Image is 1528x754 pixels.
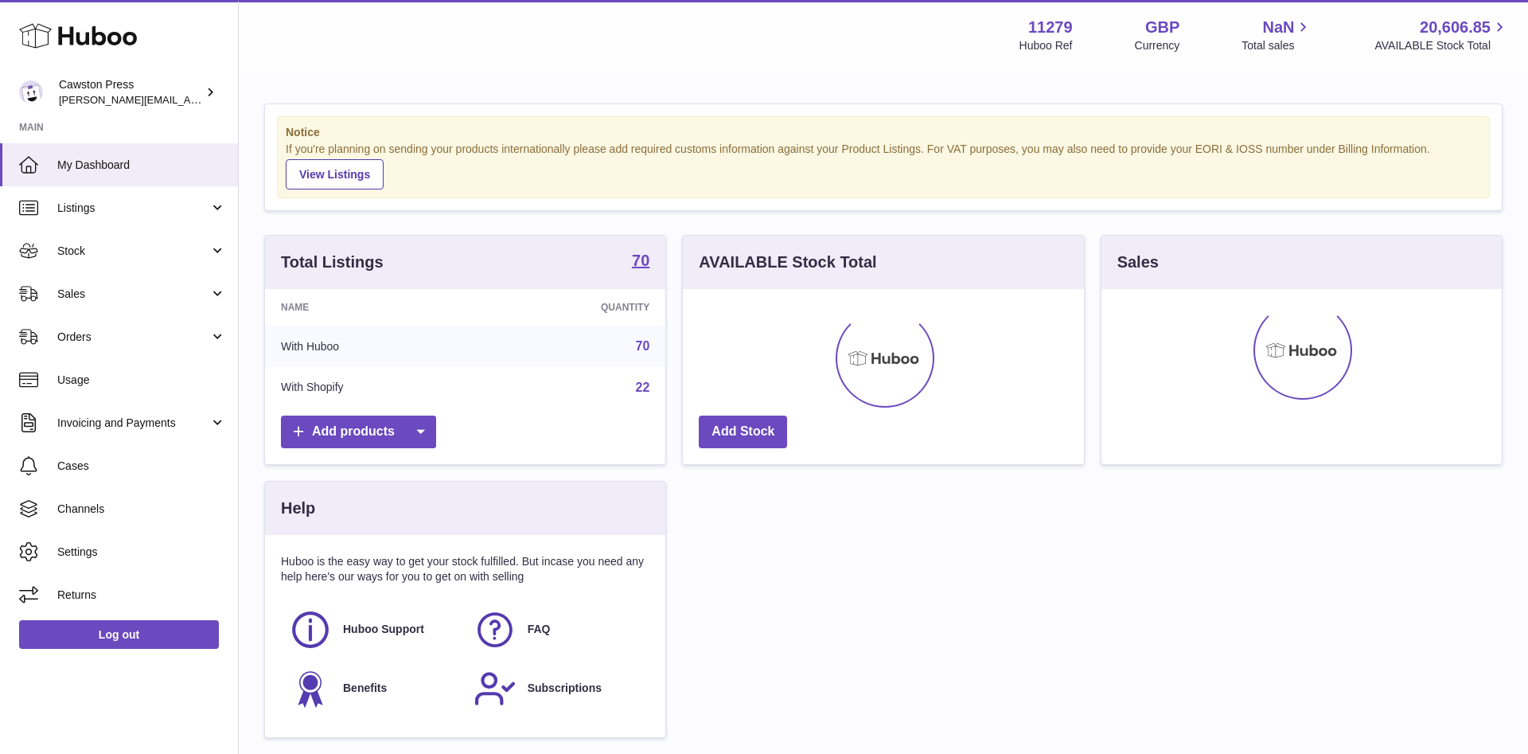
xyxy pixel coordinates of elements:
span: 20,606.85 [1420,17,1491,38]
span: [PERSON_NAME][EMAIL_ADDRESS][PERSON_NAME][DOMAIN_NAME] [59,93,404,106]
a: 20,606.85 AVAILABLE Stock Total [1374,17,1509,53]
strong: 11279 [1028,17,1073,38]
span: Benefits [343,681,387,696]
span: NaN [1262,17,1294,38]
h3: Total Listings [281,252,384,273]
th: Quantity [481,289,665,326]
span: Subscriptions [528,681,602,696]
span: Sales [57,287,209,302]
a: Benefits [289,667,458,710]
span: Channels [57,502,226,517]
span: Cases [57,459,226,474]
a: Huboo Support [289,608,458,651]
span: Orders [57,330,209,345]
img: thomas.carson@cawstonpress.com [19,80,43,104]
div: If you're planning on sending your products internationally please add required customs informati... [286,142,1481,189]
a: 70 [632,252,649,272]
h3: Sales [1117,252,1159,273]
strong: GBP [1145,17,1179,38]
span: Stock [57,244,209,259]
span: Usage [57,373,226,388]
p: Huboo is the easy way to get your stock fulfilled. But incase you need any help here's our ways f... [281,554,649,584]
span: AVAILABLE Stock Total [1374,38,1509,53]
td: With Huboo [265,326,481,367]
strong: 70 [632,252,649,268]
span: Listings [57,201,209,216]
a: View Listings [286,159,384,189]
div: Currency [1135,38,1180,53]
th: Name [265,289,481,326]
td: With Shopify [265,367,481,408]
div: Huboo Ref [1019,38,1073,53]
span: Settings [57,545,226,560]
strong: Notice [286,125,1481,140]
a: Add Stock [699,416,787,448]
a: Add products [281,416,436,448]
a: 22 [636,381,650,394]
a: 70 [636,339,650,353]
a: Subscriptions [474,667,642,710]
a: FAQ [474,608,642,651]
h3: AVAILABLE Stock Total [699,252,876,273]
span: Huboo Support [343,622,424,637]
span: FAQ [528,622,551,637]
a: NaN Total sales [1241,17,1312,53]
div: Cawston Press [59,77,202,107]
span: Invoicing and Payments [57,416,209,431]
span: My Dashboard [57,158,226,173]
span: Returns [57,588,226,603]
span: Total sales [1241,38,1312,53]
h3: Help [281,498,315,519]
a: Log out [19,620,219,649]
